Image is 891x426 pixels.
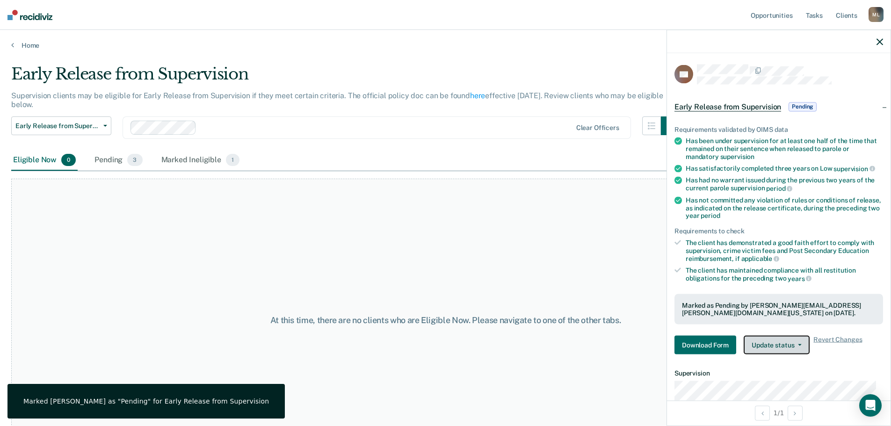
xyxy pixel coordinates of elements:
div: Has not committed any violation of rules or conditions of release, as indicated on the release ce... [686,196,883,219]
div: Marked Ineligible [159,150,242,171]
p: Supervision clients may be eligible for Early Release from Supervision if they meet certain crite... [11,91,663,109]
div: Marked as Pending by [PERSON_NAME][EMAIL_ADDRESS][PERSON_NAME][DOMAIN_NAME][US_STATE] on [DATE]. [682,301,876,317]
span: 1 [226,154,239,166]
div: Eligible Now [11,150,78,171]
a: here [470,91,485,100]
dt: Supervision [674,369,883,377]
span: period [766,184,792,192]
button: Previous Opportunity [755,405,770,420]
a: Navigate to form link [674,336,740,354]
div: Has had no warrant issued during the previous two years of the current parole supervision [686,176,883,192]
div: Early Release from Supervision [11,65,680,91]
div: Clear officers [576,124,619,132]
span: applicable [741,255,779,262]
div: The client has maintained compliance with all restitution obligations for the preceding two [686,267,883,282]
span: supervision [833,165,875,172]
div: At this time, there are no clients who are Eligible Now. Please navigate to one of the other tabs. [229,315,663,325]
div: Has satisfactorily completed three years on Low [686,164,883,173]
button: Update status [744,336,810,354]
span: Early Release from Supervision [674,102,781,111]
div: Open Intercom Messenger [859,394,882,417]
span: years [788,274,811,282]
span: 3 [127,154,142,166]
div: 1 / 1 [667,400,891,425]
span: period [701,212,720,219]
div: Early Release from SupervisionPending [667,92,891,122]
span: 0 [61,154,76,166]
div: M L [869,7,884,22]
span: Pending [789,102,817,111]
button: Download Form [674,336,736,354]
div: The client has demonstrated a good faith effort to comply with supervision, crime victim fees and... [686,238,883,262]
div: Requirements to check [674,227,883,235]
img: Recidiviz [7,10,52,20]
span: Early Release from Supervision [15,122,100,130]
div: Has been under supervision for at least one half of the time that remained on their sentence when... [686,137,883,160]
span: Revert Changes [813,336,862,354]
div: Pending [93,150,144,171]
div: Requirements validated by OIMS data [674,125,883,133]
div: Marked [PERSON_NAME] as "Pending" for Early Release from Supervision [23,397,269,405]
span: supervision [720,152,754,160]
button: Next Opportunity [788,405,803,420]
a: Home [11,41,880,50]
